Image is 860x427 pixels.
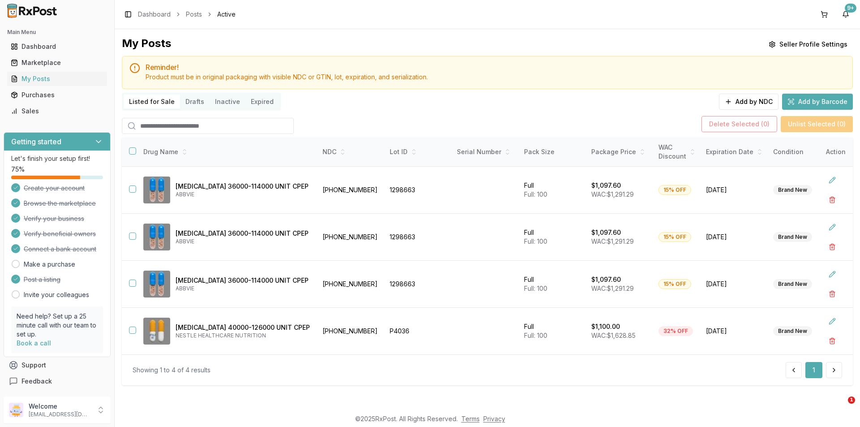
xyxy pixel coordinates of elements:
[11,165,25,174] span: 75 %
[706,185,762,194] span: [DATE]
[773,185,812,195] div: Brand New
[845,4,856,13] div: 9+
[176,238,310,245] p: ABBVIE
[706,147,762,156] div: Expiration Date
[591,181,621,190] p: $1,097.60
[591,190,634,198] span: WAC: $1,291.29
[591,228,621,237] p: $1,097.60
[519,261,586,308] td: Full
[186,10,202,19] a: Posts
[176,191,310,198] p: ABBVIE
[384,214,451,261] td: 1298663
[24,199,96,208] span: Browse the marketplace
[4,373,111,389] button: Feedback
[7,71,107,87] a: My Posts
[24,229,96,238] span: Verify beneficial owners
[17,312,98,339] p: Need help? Set up a 25 minute call with our team to set up.
[773,232,812,242] div: Brand New
[24,214,84,223] span: Verify your business
[524,190,547,198] span: Full: 100
[719,94,778,110] button: Add by NDC
[11,58,103,67] div: Marketplace
[819,138,853,167] th: Action
[390,147,446,156] div: Lot ID
[4,88,111,102] button: Purchases
[143,177,170,203] img: Creon 36000-114000 UNIT CPEP
[322,147,379,156] div: NDC
[138,10,236,19] nav: breadcrumb
[658,232,691,242] div: 15% OFF
[824,333,840,349] button: Delete
[29,402,91,411] p: Welcome
[824,172,840,188] button: Edit
[591,322,620,331] p: $1,100.00
[11,91,103,99] div: Purchases
[457,147,513,156] div: Serial Number
[317,214,384,261] td: [PHONE_NUMBER]
[9,403,23,417] img: User avatar
[763,36,853,52] button: Seller Profile Settings
[7,103,107,119] a: Sales
[17,339,51,347] a: Book a call
[830,397,851,418] iframe: Intercom live chat
[11,136,61,147] h3: Getting started
[782,94,853,110] button: Add by Barcode
[29,411,91,418] p: [EMAIL_ADDRESS][DOMAIN_NAME]
[11,42,103,51] div: Dashboard
[146,73,845,82] div: Product must be in original packaging with visible NDC or GTIN, lot, expiration, and serialization.
[210,95,245,109] button: Inactive
[706,327,762,336] span: [DATE]
[24,260,75,269] a: Make a purchase
[143,318,170,345] img: Zenpep 40000-126000 UNIT CPEP
[180,95,210,109] button: Drafts
[317,308,384,355] td: [PHONE_NUMBER]
[519,214,586,261] td: Full
[658,279,691,289] div: 15% OFF
[4,357,111,373] button: Support
[4,4,61,18] img: RxPost Logo
[805,362,822,378] button: 1
[7,39,107,55] a: Dashboard
[658,326,693,336] div: 32% OFF
[658,143,695,161] div: WAC Discount
[176,229,310,238] p: [MEDICAL_DATA] 36000-114000 UNIT CPEP
[768,138,835,167] th: Condition
[124,95,180,109] button: Listed for Sale
[133,366,211,375] div: Showing 1 to 4 of 4 results
[824,239,840,255] button: Delete
[4,56,111,70] button: Marketplace
[591,237,634,245] span: WAC: $1,291.29
[591,275,621,284] p: $1,097.60
[384,167,451,214] td: 1298663
[146,64,845,71] h5: Reminder!
[143,147,310,156] div: Drug Name
[7,87,107,103] a: Purchases
[519,167,586,214] td: Full
[217,10,236,19] span: Active
[317,167,384,214] td: [PHONE_NUMBER]
[11,74,103,83] div: My Posts
[773,279,812,289] div: Brand New
[824,313,840,329] button: Edit
[143,224,170,250] img: Creon 36000-114000 UNIT CPEP
[524,332,547,339] span: Full: 100
[524,237,547,245] span: Full: 100
[773,326,812,336] div: Brand New
[524,285,547,292] span: Full: 100
[4,39,111,54] button: Dashboard
[176,182,310,191] p: [MEDICAL_DATA] 36000-114000 UNIT CPEP
[384,261,451,308] td: 1298663
[519,138,586,167] th: Pack Size
[591,147,648,156] div: Package Price
[519,308,586,355] td: Full
[7,29,107,36] h2: Main Menu
[24,184,85,193] span: Create your account
[824,192,840,208] button: Delete
[11,154,103,163] p: Let's finish your setup first!
[245,95,279,109] button: Expired
[591,332,636,339] span: WAC: $1,628.85
[658,185,691,195] div: 15% OFF
[24,245,96,254] span: Connect a bank account
[4,104,111,118] button: Sales
[122,36,171,52] div: My Posts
